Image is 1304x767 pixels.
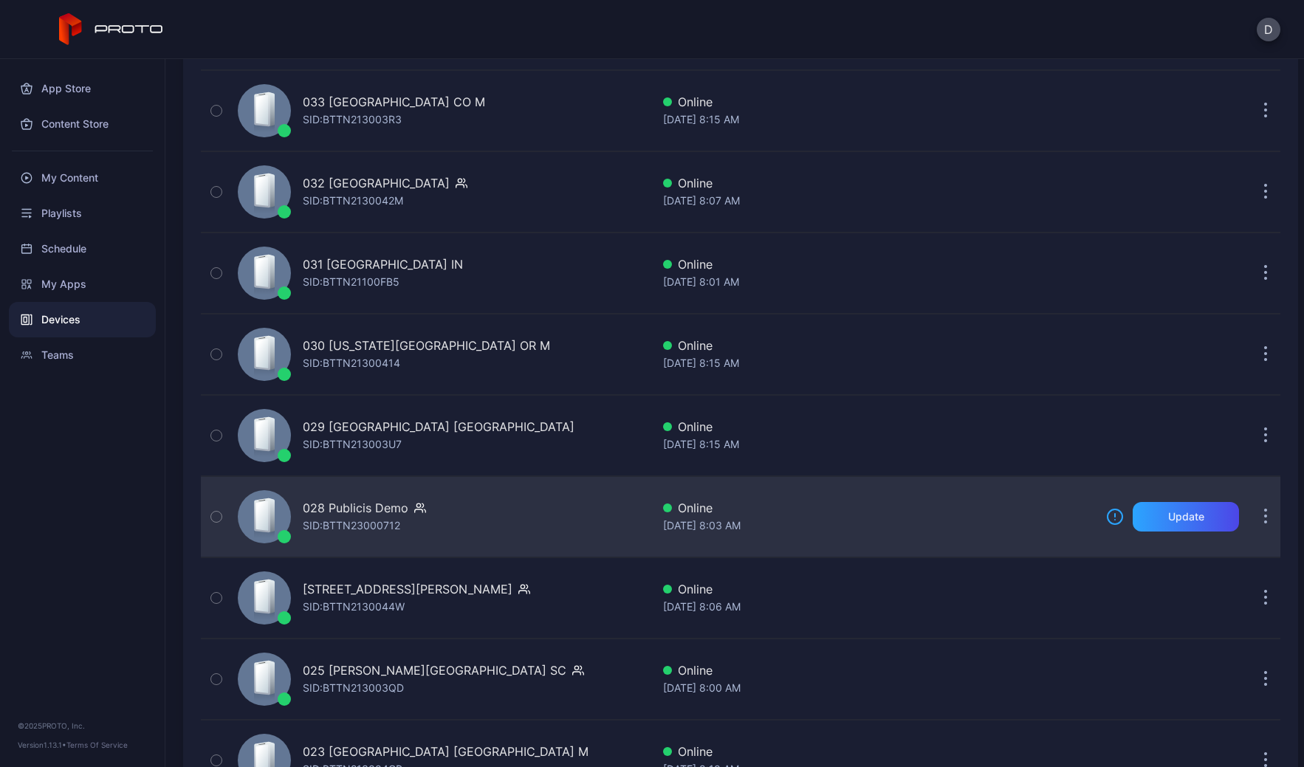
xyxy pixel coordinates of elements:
div: Online [663,580,1094,598]
div: Online [663,337,1094,354]
div: [DATE] 8:15 AM [663,354,1094,372]
button: Update [1133,502,1239,532]
div: SID: BTTN213003U7 [303,436,402,453]
div: [DATE] 8:07 AM [663,192,1094,210]
div: [STREET_ADDRESS][PERSON_NAME] [303,580,512,598]
span: Version 1.13.1 • [18,740,66,749]
div: 025 [PERSON_NAME][GEOGRAPHIC_DATA] SC [303,661,566,679]
a: Terms Of Service [66,740,128,749]
div: Online [663,255,1094,273]
div: 033 [GEOGRAPHIC_DATA] CO M [303,93,485,111]
div: 030 [US_STATE][GEOGRAPHIC_DATA] OR M [303,337,550,354]
div: © 2025 PROTO, Inc. [18,720,147,732]
div: Online [663,743,1094,760]
div: [DATE] 8:15 AM [663,111,1094,128]
div: Online [663,174,1094,192]
div: Online [663,418,1094,436]
div: [DATE] 8:15 AM [663,436,1094,453]
div: SID: BTTN213003R3 [303,111,402,128]
div: 031 [GEOGRAPHIC_DATA] IN [303,255,463,273]
div: [DATE] 8:06 AM [663,598,1094,616]
div: Online [663,661,1094,679]
div: SID: BTTN21300414 [303,354,400,372]
a: Devices [9,302,156,337]
a: Content Store [9,106,156,142]
a: My Apps [9,266,156,302]
div: SID: BTTN2130042M [303,192,403,210]
div: SID: BTTN213003QD [303,679,404,697]
div: Online [663,93,1094,111]
div: 032 [GEOGRAPHIC_DATA] [303,174,450,192]
a: App Store [9,71,156,106]
div: SID: BTTN23000712 [303,517,400,534]
div: SID: BTTN21100FB5 [303,273,399,291]
div: [DATE] 8:01 AM [663,273,1094,291]
div: 029 [GEOGRAPHIC_DATA] [GEOGRAPHIC_DATA] [303,418,574,436]
div: Online [663,499,1094,517]
a: Schedule [9,231,156,266]
button: D [1257,18,1280,41]
div: 028 Publicis Demo [303,499,408,517]
a: Teams [9,337,156,373]
a: Playlists [9,196,156,231]
div: SID: BTTN2130044W [303,598,405,616]
div: 023 [GEOGRAPHIC_DATA] [GEOGRAPHIC_DATA] M [303,743,588,760]
a: My Content [9,160,156,196]
div: [DATE] 8:03 AM [663,517,1094,534]
div: [DATE] 8:00 AM [663,679,1094,697]
div: Update [1168,511,1204,523]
